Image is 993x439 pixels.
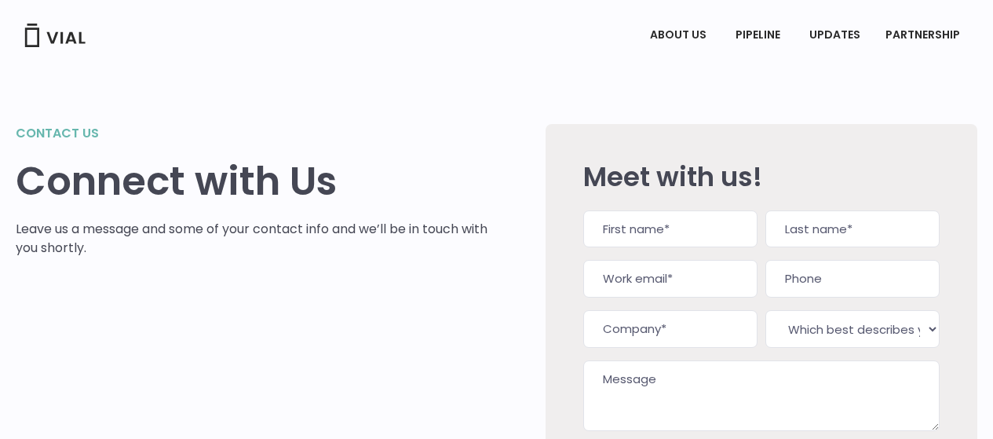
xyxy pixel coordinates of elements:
input: First name* [583,210,758,248]
input: Work email* [583,260,758,298]
h2: Contact us [16,124,498,143]
a: UPDATES [797,22,872,49]
p: Leave us a message and some of your contact info and we’ll be in touch with you shortly. [16,220,498,258]
h1: Connect with Us [16,159,498,204]
h2: Meet with us! [583,162,940,192]
input: Company* [583,310,758,348]
a: PIPELINEMenu Toggle [723,22,796,49]
a: PARTNERSHIPMenu Toggle [873,22,977,49]
input: Last name* [765,210,940,248]
img: Vial Logo [24,24,86,47]
input: Phone [765,260,940,298]
a: ABOUT USMenu Toggle [637,22,722,49]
